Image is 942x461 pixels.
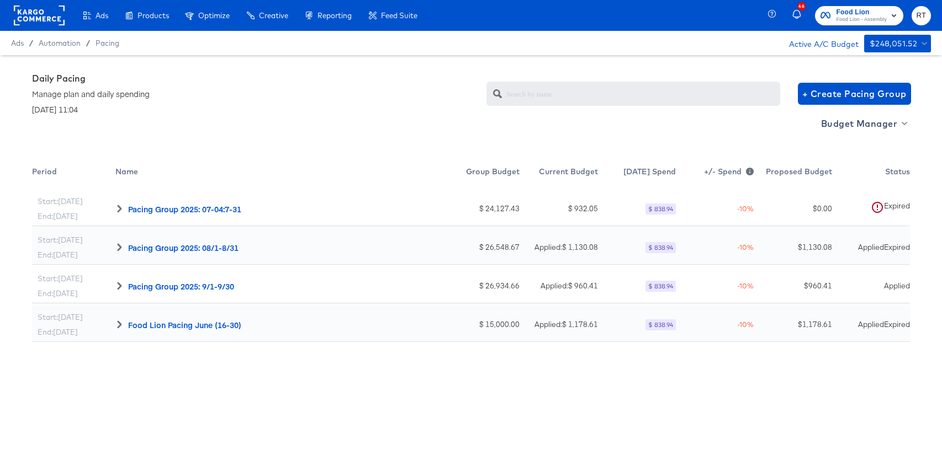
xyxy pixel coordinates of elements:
div: Daily Pacing [32,73,150,115]
div: Current Budget [520,160,597,187]
div: Toggle SortBy [32,160,115,187]
div: Pacing Group 2025: 08/1-8/31 [128,242,239,253]
div: Applied [858,242,884,253]
div: -10 % [681,281,754,291]
span: + Create Pacing Group [802,86,907,101]
span: RT [916,9,927,22]
div: Expired [884,242,910,253]
div: $ 1,130.08 [759,242,832,253]
div: Expired [884,319,910,330]
div: Food Lion Pacing June (16-30) [128,319,241,330]
div: [DATE] Spend [598,160,676,187]
span: Food Lion [836,7,887,18]
div: Applied: $ 960.41 [541,281,598,291]
div: Applied: $ 1,178.61 [534,319,598,330]
div: Toggle SortBy [115,160,427,187]
div: -10 % [681,243,754,252]
div: Start: [DATE] [38,235,83,245]
div: Group Budget [428,160,520,187]
div: Toggle SortBy [428,160,520,187]
div: -10 % [681,204,754,213]
div: $ 1,178.61 [759,319,832,330]
button: RT [912,6,931,25]
div: Active A/C Budget [777,35,859,51]
div: $248,051.52 [870,37,917,51]
span: Food Lion - Assembly [836,15,887,24]
span: Feed Suite [381,11,417,20]
div: Pacing Group 2025: 9/1-9/30 [128,281,234,292]
span: / [24,39,39,47]
div: Applied [858,319,884,330]
div: $ 26,548.67 [433,242,520,253]
div: Status [832,160,910,187]
div: $ 0.00 [759,203,832,214]
div: Start: [DATE] [38,196,83,207]
span: Ads [11,39,24,47]
div: Applied: $ 1,130.08 [534,242,598,253]
button: Budget Manager [817,115,910,132]
span: Ads [96,11,108,20]
div: Proposed Budget [754,160,832,187]
span: Toggle Row Expanded [115,205,123,212]
div: Start: [DATE] [38,312,83,323]
span: Automation [39,39,81,47]
div: Manage plan and daily spending [32,88,150,99]
div: Expired [884,201,910,217]
span: Reporting [317,11,352,20]
div: $ 838.94 [645,203,676,215]
span: Creative [259,11,288,20]
span: / [81,39,96,47]
div: +/- Spend [676,160,754,187]
span: Products [137,11,169,20]
div: End: [DATE] [38,250,78,260]
button: $248,051.52 [864,35,931,52]
div: Period [32,160,115,187]
div: [DATE] 11:04 [32,104,150,115]
div: $ 15,000.00 [433,319,520,330]
div: $ 26,934.66 [433,281,520,291]
span: Budget Manager [821,116,906,131]
button: Food LionFood Lion - Assembly [815,6,903,25]
span: Toggle Row Expanded [115,320,123,328]
input: Search by name [506,77,780,101]
div: $ 838.94 [645,281,676,292]
div: End: [DATE] [38,288,78,299]
span: Toggle Row Expanded [115,243,123,251]
div: End: [DATE] [38,211,78,222]
div: 46 [797,2,806,10]
div: Applied [884,281,910,291]
div: Pacing Group 2025: 07-04:7-31 [128,203,241,215]
div: $ 24,127.43 [433,203,520,214]
div: -10 % [681,320,754,329]
span: Toggle Row Expanded [115,282,123,290]
button: 46 [791,5,809,26]
div: End: [DATE] [38,327,78,337]
div: Start: [DATE] [38,274,83,284]
div: $ 932.05 [568,203,598,214]
button: + Create Pacing Group [798,83,911,105]
div: $ 838.94 [645,319,676,330]
div: Name [115,160,427,187]
div: $ 838.94 [645,242,676,253]
span: Optimize [198,11,230,20]
div: $ 960.41 [759,281,832,291]
a: Pacing [96,39,119,47]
